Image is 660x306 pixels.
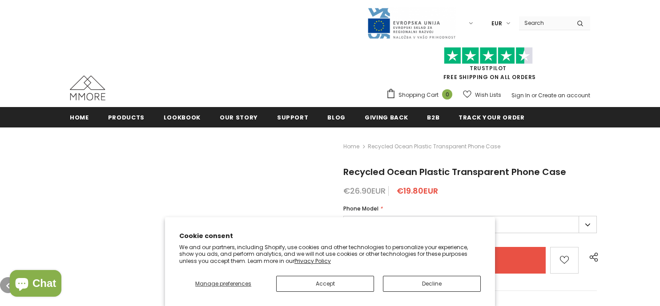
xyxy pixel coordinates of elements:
[276,276,374,292] button: Accept
[179,231,481,241] h2: Cookie consent
[383,276,481,292] button: Decline
[427,107,439,127] a: B2B
[459,113,524,122] span: Track your order
[294,257,331,265] a: Privacy Policy
[367,7,456,40] img: Javni Razpis
[195,280,251,287] span: Manage preferences
[531,91,537,99] span: or
[343,185,386,196] span: €26.90EUR
[459,107,524,127] a: Track your order
[491,19,502,28] span: EUR
[444,47,533,64] img: Trust Pilot Stars
[442,89,452,99] span: 0
[427,113,439,122] span: B2B
[164,113,201,122] span: Lookbook
[220,107,258,127] a: Our Story
[70,76,105,100] img: MMORE Cases
[179,244,481,265] p: We and our partners, including Shopify, use cookies and other technologies to personalize your ex...
[327,113,346,122] span: Blog
[475,91,501,99] span: Wish Lists
[70,113,89,122] span: Home
[343,205,378,212] span: Phone Model
[108,113,145,122] span: Products
[70,107,89,127] a: Home
[277,107,309,127] a: support
[367,19,456,27] a: Javni Razpis
[7,270,64,299] inbox-online-store-chat: Shopify online store chat
[470,64,507,72] a: Trustpilot
[511,91,530,99] a: Sign In
[397,185,438,196] span: €19.80EUR
[179,276,267,292] button: Manage preferences
[519,16,570,29] input: Search Site
[463,87,501,103] a: Wish Lists
[386,51,590,81] span: FREE SHIPPING ON ALL ORDERS
[368,141,500,152] span: Recycled Ocean Plastic Transparent Phone Case
[365,113,408,122] span: Giving back
[343,141,359,152] a: Home
[386,88,457,102] a: Shopping Cart 0
[327,107,346,127] a: Blog
[398,91,439,99] span: Shopping Cart
[343,166,566,178] span: Recycled Ocean Plastic Transparent Phone Case
[220,113,258,122] span: Our Story
[164,107,201,127] a: Lookbook
[365,107,408,127] a: Giving back
[343,216,597,233] label: iPhone 17 Pro Max
[277,113,309,122] span: support
[538,91,590,99] a: Create an account
[108,107,145,127] a: Products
